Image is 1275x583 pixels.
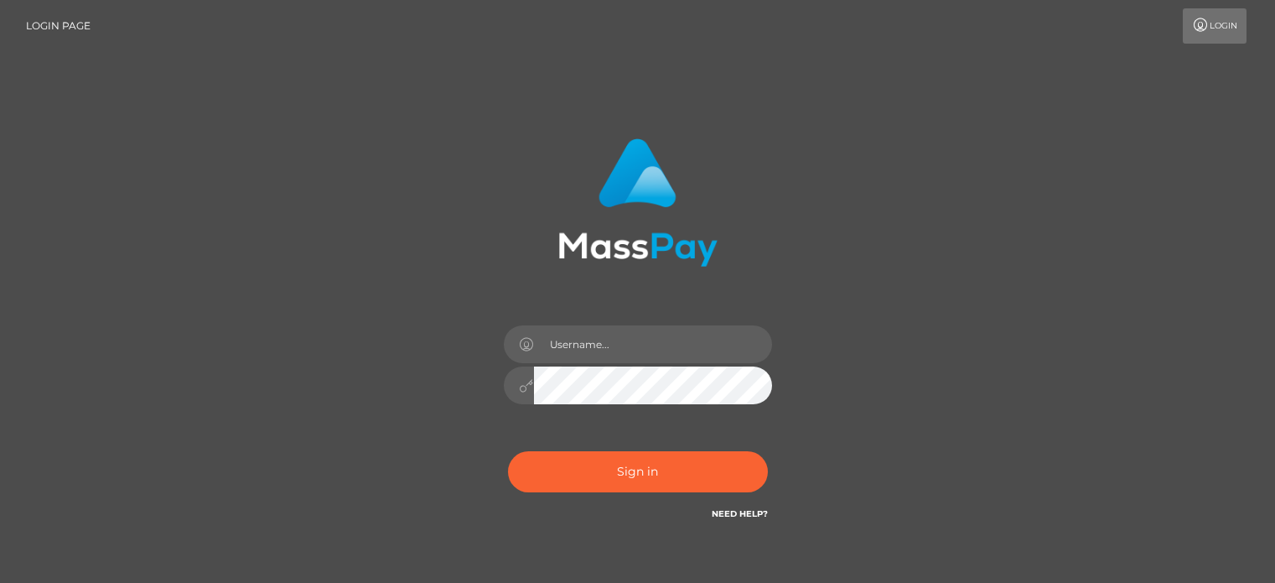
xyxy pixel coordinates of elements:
[534,325,772,363] input: Username...
[712,508,768,519] a: Need Help?
[558,138,718,267] img: MassPay Login
[1183,8,1246,44] a: Login
[508,451,768,492] button: Sign in
[26,8,91,44] a: Login Page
